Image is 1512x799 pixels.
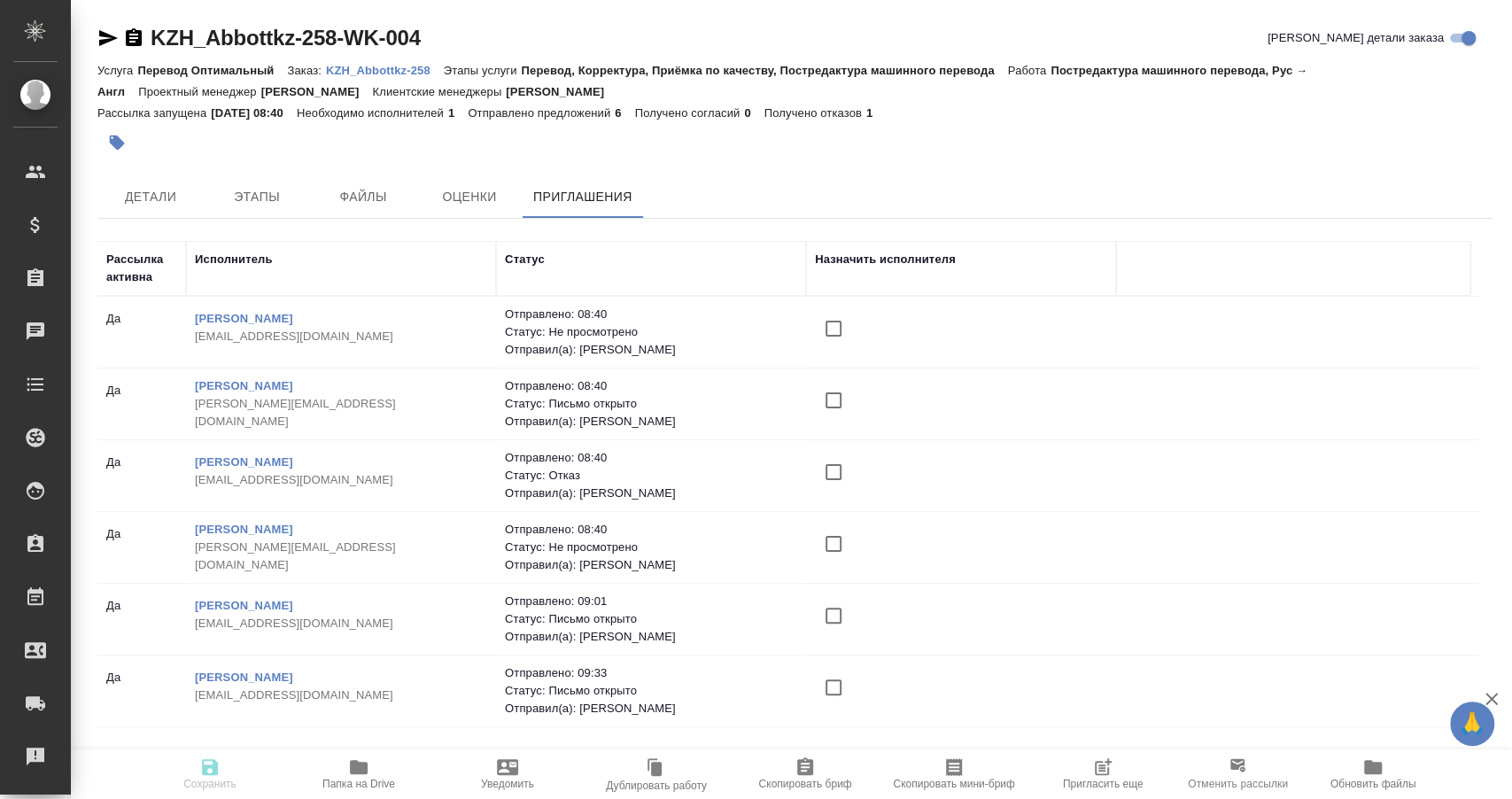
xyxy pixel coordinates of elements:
[505,521,797,539] p: Отправлено: 08:40
[108,186,193,208] span: Детали
[373,85,507,98] p: Клиентские менеджеры
[744,106,764,120] p: 0
[505,700,797,718] p: Отправил(а): [PERSON_NAME]
[195,455,293,469] a: [PERSON_NAME]
[505,682,797,700] p: Статус: Письмо открыто
[195,523,293,536] a: [PERSON_NAME]
[261,85,373,98] p: [PERSON_NAME]
[97,64,137,77] p: Услуга
[505,251,545,268] div: Статус
[195,471,487,489] p: [EMAIL_ADDRESS][DOMAIN_NAME]
[195,539,487,574] p: [PERSON_NAME][EMAIL_ADDRESS][DOMAIN_NAME]
[505,485,797,502] p: Отправил(а): [PERSON_NAME]
[211,106,297,120] p: [DATE] 08:40
[195,599,293,612] a: [PERSON_NAME]
[214,186,299,208] span: Этапы
[123,27,144,49] button: Скопировать ссылку
[195,671,293,684] a: [PERSON_NAME]
[468,106,615,120] p: Отправлено предложений
[505,556,797,574] p: Отправил(а): [PERSON_NAME]
[297,106,448,120] p: Необходимо исполнителей
[505,341,797,359] p: Отправил(а): [PERSON_NAME]
[195,251,273,268] div: Исполнитель
[635,106,745,120] p: Получено согласий
[1268,29,1444,47] span: [PERSON_NAME] детали заказа
[195,379,293,392] a: [PERSON_NAME]
[326,64,444,77] p: KZH_Abbottkz-258
[97,106,211,120] p: Рассылка запущена
[505,449,797,467] p: Отправлено: 08:40
[866,106,886,120] p: 1
[505,377,797,395] p: Отправлено: 08:40
[97,123,136,162] button: Добавить тэг
[505,664,797,682] p: Отправлено: 09:33
[505,628,797,646] p: Отправил(а): [PERSON_NAME]
[1450,702,1494,746] button: 🙏
[522,64,1008,77] p: Перевод, Корректура, Приёмка по качеству, Постредактура машинного перевода
[505,395,797,413] p: Статус: Письмо открыто
[97,27,119,49] button: Скопировать ссылку для ЯМессенджера
[505,593,797,610] p: Отправлено: 09:01
[195,328,487,345] p: [EMAIL_ADDRESS][DOMAIN_NAME]
[97,445,186,507] td: Да
[505,306,797,323] p: Отправлено: 08:40
[138,85,260,98] p: Проектный менеджер
[505,467,797,485] p: Статус: Отказ
[1299,749,1447,799] button: Файлы из папки out будут заново скопированы с заменой в папку in для следующей работ(-ы), где ест...
[321,186,406,208] span: Файлы
[505,323,797,341] p: Статус: Не просмотрено
[505,539,797,556] p: Статус: Не просмотрено
[97,301,186,363] td: Да
[505,610,797,628] p: Статус: Письмо открыто
[195,615,487,632] p: [EMAIL_ADDRESS][DOMAIN_NAME]
[151,26,421,50] a: KZH_Abbottkz-258-WK-004
[1008,64,1051,77] p: Работа
[326,62,444,77] a: KZH_Abbottkz-258
[615,106,634,120] p: 6
[1457,705,1487,742] span: 🙏
[448,106,468,120] p: 1
[533,186,632,208] span: Приглашения
[97,660,186,722] td: Да
[106,251,177,286] div: Рассылка активна
[506,85,617,98] p: [PERSON_NAME]
[195,687,487,704] p: [EMAIL_ADDRESS][DOMAIN_NAME]
[97,588,186,650] td: Да
[287,64,325,77] p: Заказ:
[195,312,293,325] a: [PERSON_NAME]
[815,251,956,268] div: Назначить исполнителя
[427,186,512,208] span: Оценки
[137,64,287,77] p: Перевод Оптимальный
[97,373,186,435] td: Да
[505,413,797,431] p: Отправил(а): [PERSON_NAME]
[444,64,522,77] p: Этапы услуги
[764,106,866,120] p: Получено отказов
[195,395,487,431] p: [PERSON_NAME][EMAIL_ADDRESS][DOMAIN_NAME]
[97,516,186,578] td: Да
